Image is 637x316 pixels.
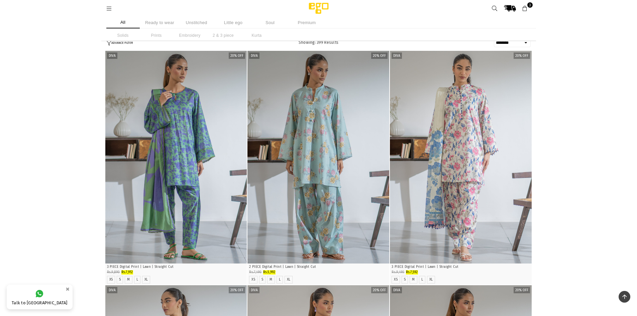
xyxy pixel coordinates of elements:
a: 3 [519,2,531,14]
label: M [127,278,130,282]
li: Little ego [217,17,250,28]
label: L [279,278,281,282]
label: XL [287,278,291,282]
li: All [106,17,140,28]
img: Groove 3 piece [105,51,247,264]
span: Rs.7,912 [121,270,133,274]
label: S [261,278,263,282]
label: XL [144,278,148,282]
label: Diva [392,52,402,59]
p: 3 PIECE Digital Print | Lawn | Straight Cut [392,265,530,270]
img: Ego [290,2,347,15]
label: Diva [107,52,117,59]
li: Ready to wear [143,17,177,28]
label: 20% off [371,52,388,59]
img: Scenic 2 piece [247,51,389,264]
label: XL [429,278,433,282]
span: Showing: 399 Results [299,40,338,45]
li: Premium [290,17,324,28]
img: Forever 3 piece [390,51,532,264]
li: Soul [253,17,287,28]
li: Embroidery [173,30,207,41]
span: Rs.9,490 [392,270,404,274]
span: Rs.7,592 [406,270,418,274]
span: Rs.9,890 [107,270,120,274]
label: M [412,278,415,282]
div: 1 / 4 [390,51,532,264]
label: L [136,278,138,282]
label: XS [109,278,113,282]
span: Rs.5,992 [263,270,276,274]
a: 1 / 42 / 43 / 44 / 4 [390,51,532,264]
label: Diva [249,287,259,293]
a: 1 / 42 / 43 / 44 / 4 [247,51,389,264]
label: XS [394,278,398,282]
label: Diva [392,287,402,293]
label: M [270,278,272,282]
span: 3 [527,2,533,8]
a: Menu [103,6,115,11]
a: Search [489,2,501,14]
label: 20% off [514,287,530,293]
a: 1 / 42 / 43 / 44 / 4 [105,51,247,264]
label: 20% off [229,52,245,59]
li: 2 & 3 piece [207,30,240,41]
a: Talk to [GEOGRAPHIC_DATA] [7,285,73,309]
label: XS [251,278,255,282]
button: ADVANCE FILTER [106,40,133,46]
li: Unstitched [180,17,213,28]
label: L [421,278,423,282]
label: S [119,278,121,282]
li: Kurta [240,30,274,41]
span: Rs.7,490 [249,270,261,274]
div: 1 / 4 [105,51,247,264]
label: Diva [249,52,259,59]
div: 1 / 4 [247,51,389,264]
label: 20% off [514,52,530,59]
label: S [404,278,406,282]
p: 3 PIECE Digital Print | Lawn | Straight Cut [107,265,245,270]
label: 20% off [229,287,245,293]
p: 2 PIECE Digital Print | Lawn | Straight Cut [249,265,388,270]
label: Diva [107,287,117,293]
li: Prints [140,30,173,41]
li: Solids [106,30,140,41]
button: × [64,284,72,295]
label: 20% off [371,287,388,293]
